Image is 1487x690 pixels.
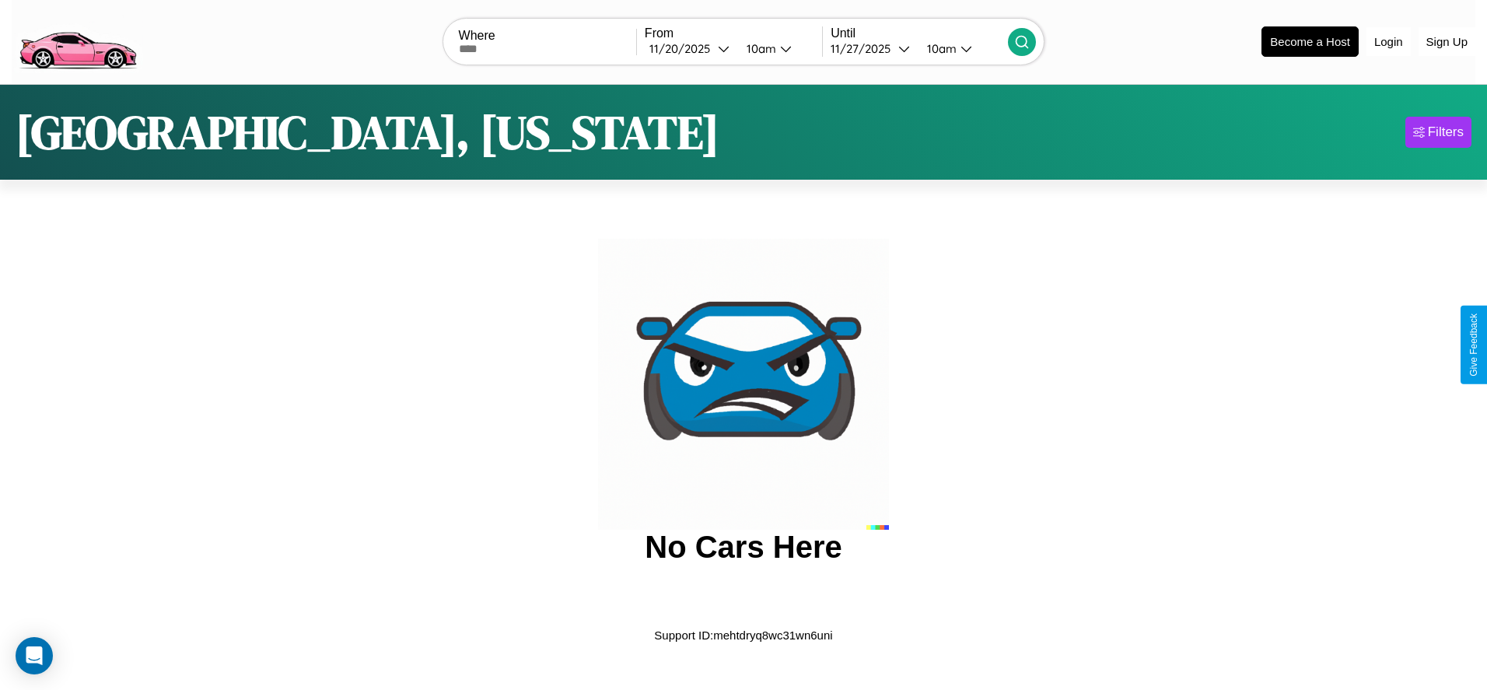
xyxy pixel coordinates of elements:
img: logo [12,8,143,73]
button: 11/20/2025 [645,40,734,57]
h1: [GEOGRAPHIC_DATA], [US_STATE] [16,100,719,164]
div: 11 / 20 / 2025 [649,41,718,56]
label: Until [831,26,1008,40]
label: Where [459,29,636,43]
label: From [645,26,822,40]
button: 10am [915,40,1008,57]
button: 10am [734,40,822,57]
p: Support ID: mehtdryq8wc31wn6uni [654,625,832,646]
button: Sign Up [1419,27,1475,56]
div: 10am [919,41,960,56]
div: 11 / 27 / 2025 [831,41,898,56]
div: 10am [739,41,780,56]
button: Login [1366,27,1411,56]
h2: No Cars Here [645,530,841,565]
button: Become a Host [1261,26,1359,57]
img: car [598,239,889,530]
button: Filters [1405,117,1471,148]
div: Filters [1428,124,1464,140]
div: Give Feedback [1468,313,1479,377]
div: Open Intercom Messenger [16,637,53,674]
